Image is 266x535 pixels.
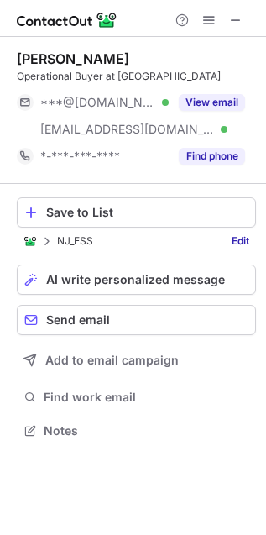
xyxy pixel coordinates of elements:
[179,148,245,165] button: Reveal Button
[17,50,129,67] div: [PERSON_NAME]
[23,234,37,248] img: ContactOut
[17,419,256,443] button: Notes
[45,354,179,367] span: Add to email campaign
[17,386,256,409] button: Find work email
[17,197,256,228] button: Save to List
[225,233,256,249] a: Edit
[17,69,256,84] div: Operational Buyer at [GEOGRAPHIC_DATA]
[46,206,248,219] div: Save to List
[46,273,225,286] span: AI write personalized message
[57,235,93,247] p: NJ_ESS
[44,423,249,438] span: Notes
[17,10,117,30] img: ContactOut v5.3.10
[179,94,245,111] button: Reveal Button
[17,305,256,335] button: Send email
[17,265,256,295] button: AI write personalized message
[40,122,215,137] span: [EMAIL_ADDRESS][DOMAIN_NAME]
[17,345,256,375] button: Add to email campaign
[46,313,110,327] span: Send email
[40,95,156,110] span: ***@[DOMAIN_NAME]
[44,390,249,405] span: Find work email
